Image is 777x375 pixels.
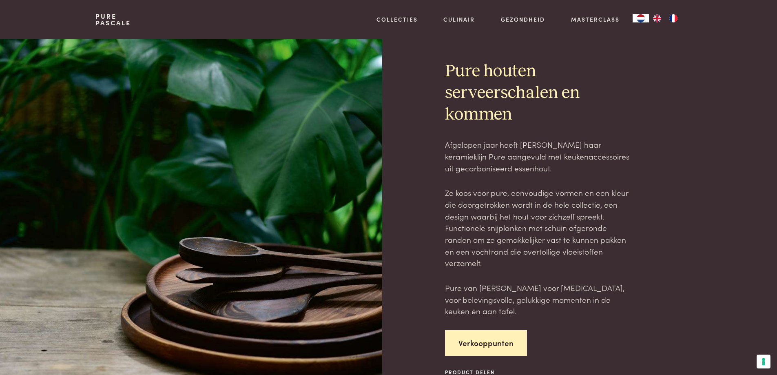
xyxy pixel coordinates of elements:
h2: Pure houten serveerschalen en kommen [445,61,632,126]
a: Collecties [376,15,418,24]
a: NL [633,14,649,22]
a: Gezondheid [501,15,545,24]
button: Uw voorkeuren voor toestemming voor trackingtechnologieën [757,355,770,368]
ul: Language list [649,14,682,22]
a: Culinair [443,15,475,24]
a: Verkooppunten [445,330,527,356]
div: Language [633,14,649,22]
a: Masterclass [571,15,620,24]
p: Ze koos voor pure, eenvoudige vormen en een kleur die doorgetrokken wordt in de hele collectie, e... [445,187,632,269]
p: Afgelopen jaar heeft [PERSON_NAME] haar keramieklijn Pure aangevuld met keukenaccessoires uit gec... [445,139,632,174]
a: EN [649,14,665,22]
a: FR [665,14,682,22]
p: Pure van [PERSON_NAME] voor [MEDICAL_DATA], voor belevingsvolle, gelukkige momenten in de keuken ... [445,282,632,317]
a: PurePascale [95,13,131,26]
aside: Language selected: Nederlands [633,14,682,22]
